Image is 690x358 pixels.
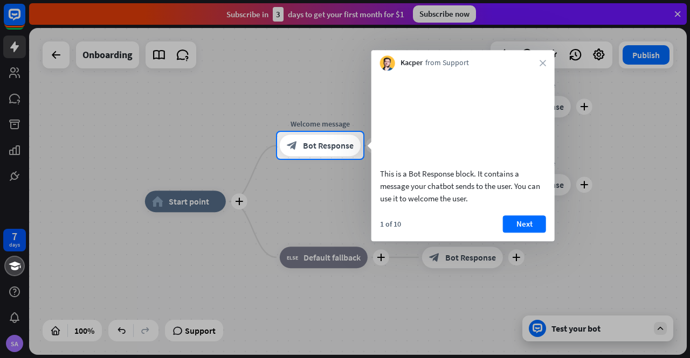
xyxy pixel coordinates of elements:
[287,140,298,151] i: block_bot_response
[401,58,423,69] span: Kacper
[425,58,469,69] span: from Support
[540,60,546,66] i: close
[380,167,546,205] div: This is a Bot Response block. It contains a message your chatbot sends to the user. You can use i...
[303,140,354,151] span: Bot Response
[380,219,401,229] div: 1 of 10
[503,215,546,233] button: Next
